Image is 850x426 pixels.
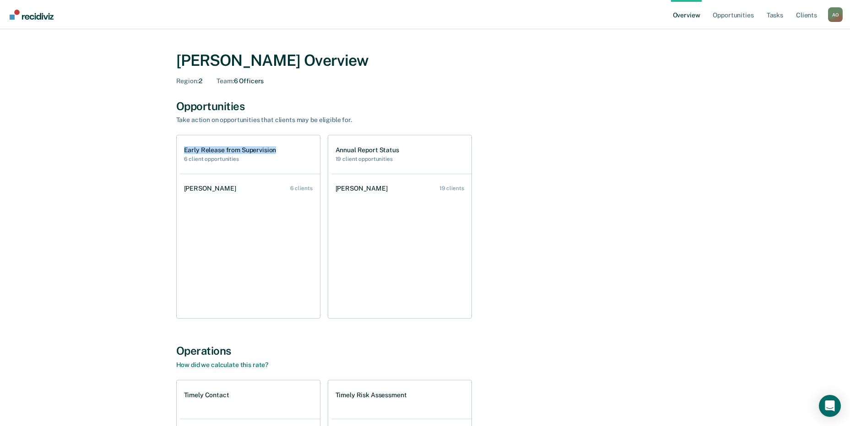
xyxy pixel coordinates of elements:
div: 6 clients [290,185,313,192]
a: [PERSON_NAME] 19 clients [332,176,471,202]
h1: Timely Risk Assessment [336,391,407,399]
div: [PERSON_NAME] Overview [176,51,674,70]
h1: Timely Contact [184,391,229,399]
button: Profile dropdown button [828,7,843,22]
a: [PERSON_NAME] 6 clients [180,176,320,202]
div: Opportunities [176,100,674,113]
span: Team : [217,77,233,85]
div: Open Intercom Messenger [819,395,841,417]
div: 19 clients [439,185,464,192]
div: 6 Officers [217,77,264,85]
a: How did we calculate this rate? [176,361,269,368]
div: [PERSON_NAME] [184,185,240,192]
div: A O [828,7,843,22]
span: Region : [176,77,199,85]
div: [PERSON_NAME] [336,185,391,192]
div: Operations [176,344,674,357]
div: Take action on opportunities that clients may be eligible for. [176,116,497,124]
div: 2 [176,77,202,85]
img: Recidiviz [10,10,54,20]
h1: Annual Report Status [336,146,399,154]
h2: 19 client opportunities [336,156,399,162]
h2: 6 client opportunities [184,156,276,162]
h1: Early Release from Supervision [184,146,276,154]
